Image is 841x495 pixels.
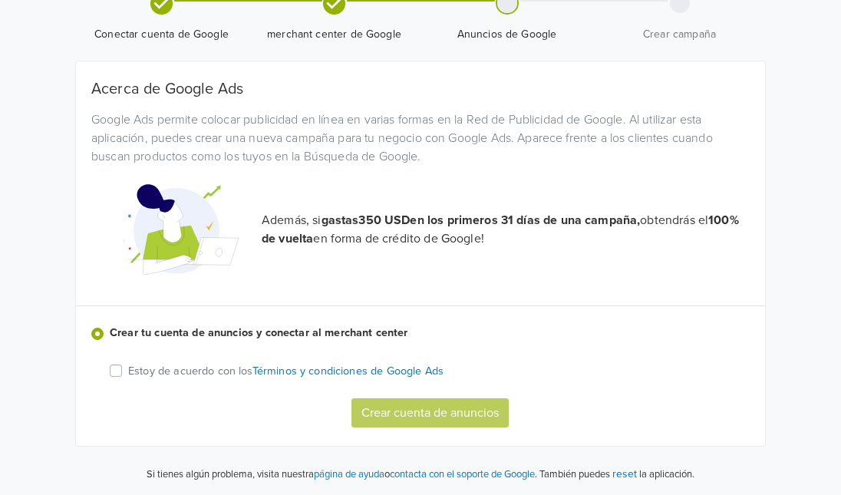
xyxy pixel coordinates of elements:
strong: gastas 350 USD en los primeros 31 días de una campaña, [322,213,641,228]
span: merchant center de Google [254,27,414,42]
span: Anuncios de Google [427,27,587,42]
h5: Acerca de Google Ads [91,80,750,98]
p: También puedes la aplicación. [537,465,694,483]
button: reset [612,465,637,483]
p: Estoy de acuerdo con los [128,363,444,380]
a: contacta con el soporte de Google [390,468,535,480]
p: Si tienes algún problema, visita nuestra o . [147,467,537,483]
img: Google Promotional Codes [124,172,239,287]
p: Además, si obtendrás el en forma de crédito de Google! [262,211,750,248]
div: Google Ads permite colocar publicidad en línea en varias formas en la Red de Publicidad de Google... [80,111,761,166]
a: Términos y condiciones de Google Ads [252,365,444,378]
span: Crear campaña [599,27,760,42]
span: Conectar cuenta de Google [81,27,242,42]
label: Crear tu cuenta de anuncios y conectar al merchant center [110,325,750,342]
a: página de ayuda [314,468,384,480]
